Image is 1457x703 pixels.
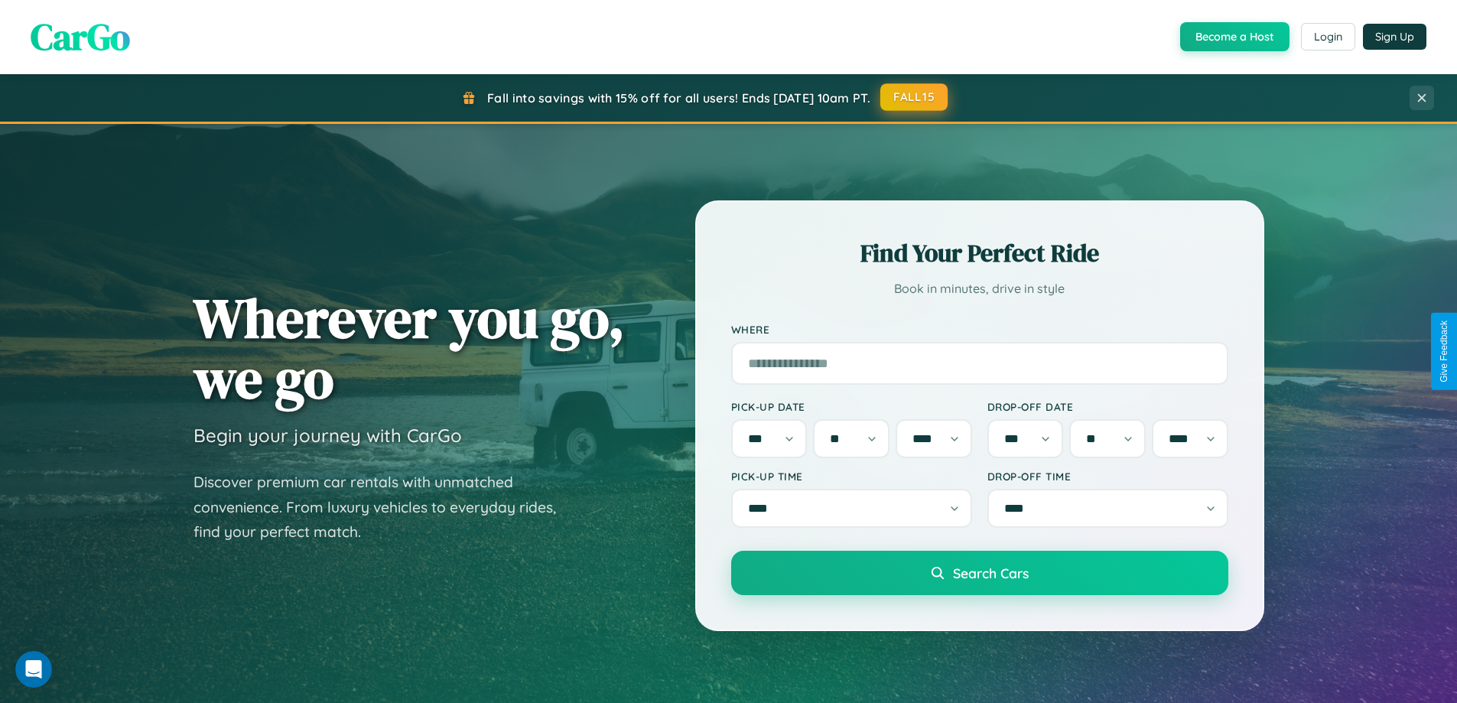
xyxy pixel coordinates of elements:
button: Login [1301,23,1355,50]
button: FALL15 [880,83,948,111]
h2: Find Your Perfect Ride [731,236,1228,270]
label: Drop-off Time [987,470,1228,483]
h1: Wherever you go, we go [194,288,625,408]
label: Pick-up Time [731,470,972,483]
button: Sign Up [1363,24,1426,50]
button: Search Cars [731,551,1228,595]
p: Book in minutes, drive in style [731,278,1228,300]
div: Give Feedback [1439,321,1449,382]
label: Where [731,323,1228,336]
iframe: Intercom live chat [15,651,52,688]
button: Become a Host [1180,22,1290,51]
span: Fall into savings with 15% off for all users! Ends [DATE] 10am PT. [487,90,870,106]
p: Discover premium car rentals with unmatched convenience. From luxury vehicles to everyday rides, ... [194,470,576,545]
label: Drop-off Date [987,400,1228,413]
span: Search Cars [953,565,1029,581]
span: CarGo [31,11,130,62]
h3: Begin your journey with CarGo [194,424,462,447]
label: Pick-up Date [731,400,972,413]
